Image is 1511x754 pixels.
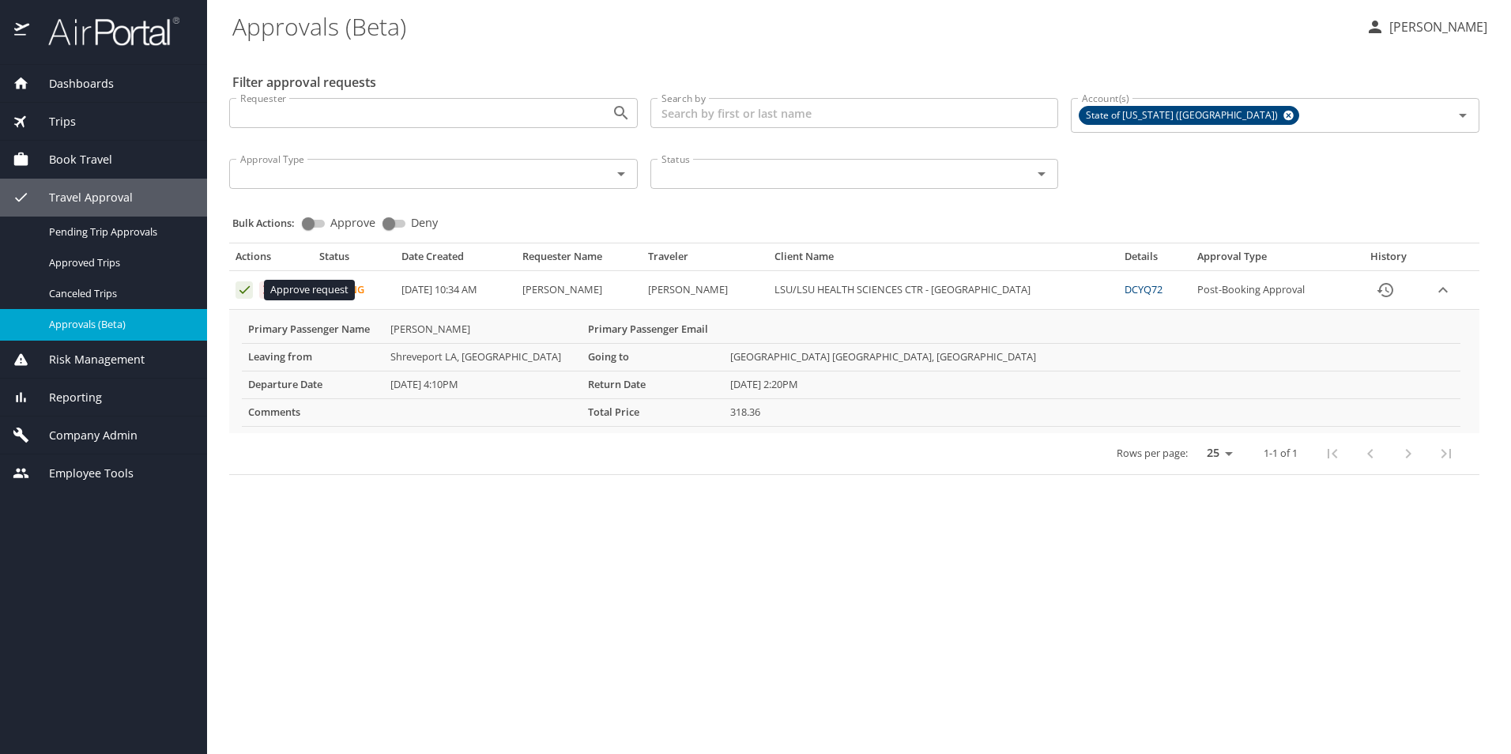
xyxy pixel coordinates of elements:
[29,389,102,406] span: Reporting
[1080,107,1287,124] span: State of [US_STATE] ([GEOGRAPHIC_DATA])
[1191,271,1352,310] td: Post-Booking Approval
[1117,448,1188,458] p: Rows per page:
[14,16,31,47] img: icon-airportal.png
[582,343,724,371] th: Going to
[516,271,642,310] td: [PERSON_NAME]
[1031,163,1053,185] button: Open
[330,217,375,228] span: Approve
[313,271,394,310] td: Pending
[650,98,1059,128] input: Search by first or last name
[29,75,114,92] span: Dashboards
[395,250,516,270] th: Date Created
[31,16,179,47] img: airportal-logo.png
[1194,442,1238,466] select: rows per page
[49,286,188,301] span: Canceled Trips
[384,316,582,343] td: [PERSON_NAME]
[384,371,582,398] td: [DATE] 4:10PM
[232,70,376,95] h2: Filter approval requests
[582,371,724,398] th: Return Date
[29,151,112,168] span: Book Travel
[232,216,307,230] p: Bulk Actions:
[242,316,384,343] th: Primary Passenger Name
[384,343,582,371] td: Shreveport LA, [GEOGRAPHIC_DATA]
[1079,106,1299,125] div: State of [US_STATE] ([GEOGRAPHIC_DATA])
[29,427,138,444] span: Company Admin
[1452,104,1474,126] button: Open
[768,271,1119,310] td: LSU/LSU HEALTH SCIENCES CTR - [GEOGRAPHIC_DATA]
[229,250,1479,475] table: Approval table
[411,217,438,228] span: Deny
[29,465,134,482] span: Employee Tools
[1191,250,1352,270] th: Approval Type
[610,163,632,185] button: Open
[1385,17,1487,36] p: [PERSON_NAME]
[768,250,1119,270] th: Client Name
[29,351,145,368] span: Risk Management
[29,113,76,130] span: Trips
[724,398,1460,426] td: 318.36
[395,271,516,310] td: [DATE] 10:34 AM
[242,398,384,426] th: Comments
[49,255,188,270] span: Approved Trips
[642,271,767,310] td: [PERSON_NAME]
[582,398,724,426] th: Total Price
[1264,448,1298,458] p: 1-1 of 1
[313,250,394,270] th: Status
[29,189,133,206] span: Travel Approval
[610,102,632,124] button: Open
[229,250,313,270] th: Actions
[259,281,277,299] button: Deny request
[49,317,188,332] span: Approvals (Beta)
[1431,278,1455,302] button: expand row
[232,2,1353,51] h1: Approvals (Beta)
[1125,282,1162,296] a: DCYQ72
[516,250,642,270] th: Requester Name
[49,224,188,239] span: Pending Trip Approvals
[642,250,767,270] th: Traveler
[1352,250,1425,270] th: History
[242,371,384,398] th: Departure Date
[724,371,1460,398] td: [DATE] 2:20PM
[242,343,384,371] th: Leaving from
[1359,13,1494,41] button: [PERSON_NAME]
[724,343,1460,371] td: [GEOGRAPHIC_DATA] [GEOGRAPHIC_DATA], [GEOGRAPHIC_DATA]
[1118,250,1191,270] th: Details
[582,316,724,343] th: Primary Passenger Email
[242,316,1460,427] table: More info for approvals
[1366,271,1404,309] button: History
